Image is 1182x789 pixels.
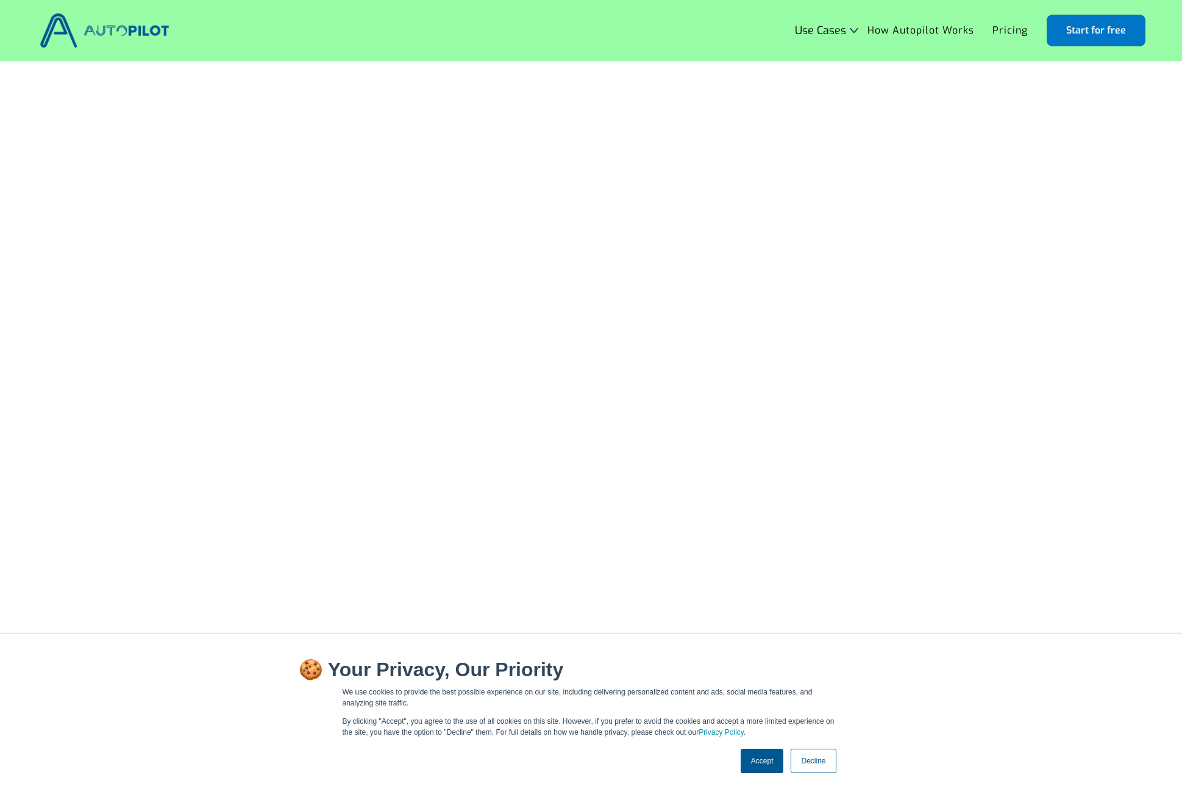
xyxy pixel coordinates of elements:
a: Accept [741,749,784,773]
a: Pricing [983,19,1037,42]
p: We use cookies to provide the best possible experience on our site, including delivering personal... [343,687,840,709]
div: Use Cases [795,24,858,37]
a: How Autopilot Works [858,19,983,42]
a: Privacy Policy [699,728,744,737]
div: Use Cases [795,24,846,37]
img: Icon Rounded Chevron Dark - BRIX Templates [850,27,858,33]
a: Decline [791,749,836,773]
a: Start for free [1047,15,1145,46]
p: By clicking "Accept", you agree to the use of all cookies on this site. However, if you prefer to... [343,716,840,738]
h2: 🍪 Your Privacy, Our Priority [299,659,884,680]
